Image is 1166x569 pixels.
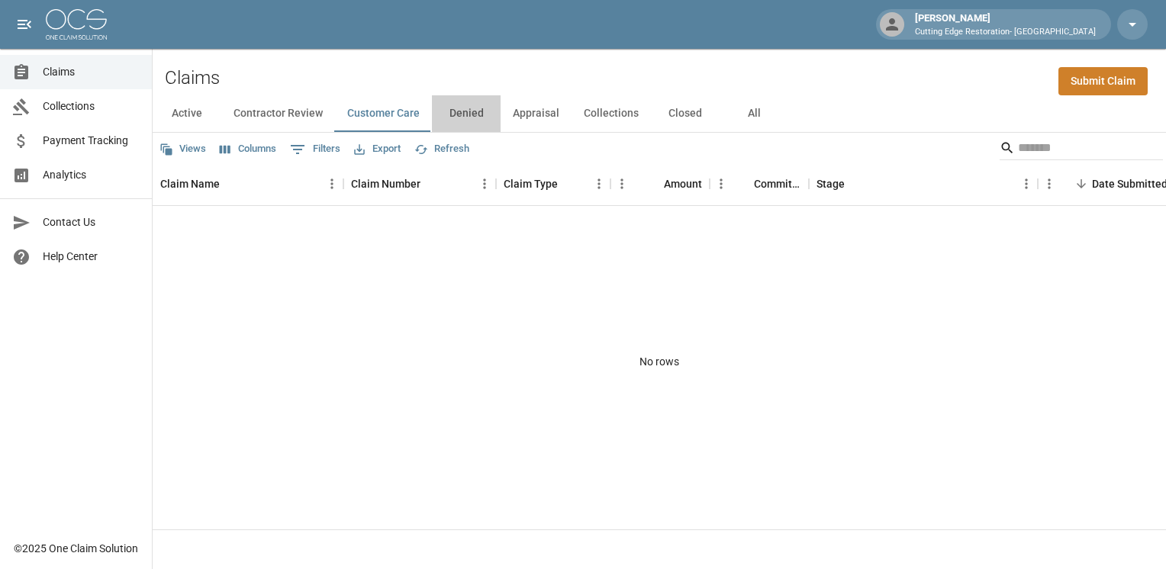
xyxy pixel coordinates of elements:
img: ocs-logo-white-transparent.png [46,9,107,40]
button: Menu [1038,172,1061,195]
button: Menu [710,172,733,195]
button: Collections [572,95,651,132]
div: Claim Number [351,162,420,205]
div: Stage [817,162,845,205]
div: Claim Number [343,162,496,205]
span: Help Center [43,249,140,265]
div: dynamic tabs [153,95,1166,132]
div: Search [1000,136,1163,163]
button: Contractor Review [221,95,335,132]
button: Menu [1015,172,1038,195]
button: Sort [220,173,241,194]
button: Customer Care [335,95,432,132]
div: [PERSON_NAME] [909,11,1102,38]
div: Amount [610,162,710,205]
button: Menu [473,172,496,195]
div: © 2025 One Claim Solution [14,541,138,556]
span: Contact Us [43,214,140,230]
button: Views [156,137,210,161]
button: Menu [610,172,633,195]
button: Closed [651,95,720,132]
button: Denied [432,95,501,132]
button: Show filters [286,137,344,162]
button: Sort [558,173,579,194]
div: Committed Amount [754,162,801,205]
a: Submit Claim [1058,67,1148,95]
span: Collections [43,98,140,114]
div: Claim Type [504,162,558,205]
div: No rows [153,206,1166,518]
button: Sort [420,173,442,194]
button: Menu [320,172,343,195]
button: open drawer [9,9,40,40]
span: Analytics [43,167,140,183]
p: Cutting Edge Restoration- [GEOGRAPHIC_DATA] [915,26,1096,39]
span: Payment Tracking [43,133,140,149]
div: Claim Type [496,162,610,205]
button: Sort [1071,173,1092,194]
h2: Claims [165,67,220,89]
button: Select columns [216,137,280,161]
div: Stage [809,162,1038,205]
button: Refresh [411,137,473,161]
button: Export [350,137,404,161]
button: Menu [588,172,610,195]
button: Sort [733,173,754,194]
button: Sort [845,173,866,194]
button: Appraisal [501,95,572,132]
button: Sort [643,173,664,194]
button: Active [153,95,221,132]
span: Claims [43,64,140,80]
div: Amount [664,162,702,205]
div: Claim Name [153,162,343,205]
div: Claim Name [160,162,220,205]
button: All [720,95,788,132]
div: Committed Amount [710,162,809,205]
